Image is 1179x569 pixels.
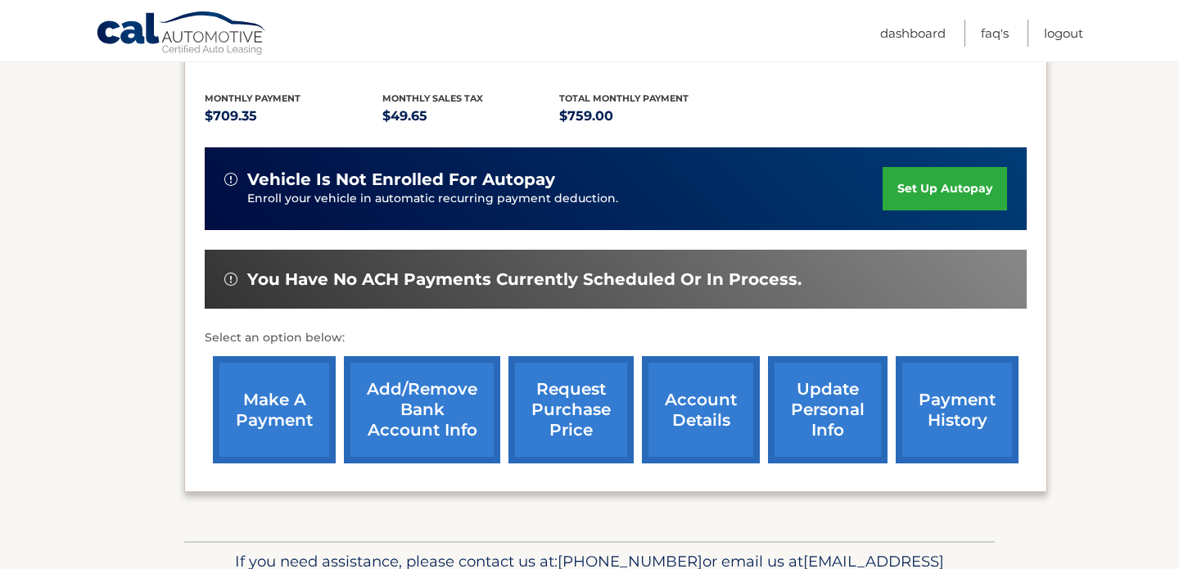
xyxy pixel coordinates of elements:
a: set up autopay [883,167,1007,210]
a: make a payment [213,356,336,463]
p: $49.65 [382,105,560,128]
p: Enroll your vehicle in automatic recurring payment deduction. [247,190,883,208]
a: request purchase price [508,356,634,463]
span: Monthly sales Tax [382,93,483,104]
a: Add/Remove bank account info [344,356,500,463]
a: account details [642,356,760,463]
span: vehicle is not enrolled for autopay [247,169,555,190]
p: $759.00 [559,105,737,128]
a: Dashboard [880,20,946,47]
img: alert-white.svg [224,173,237,186]
p: $709.35 [205,105,382,128]
a: Cal Automotive [96,11,268,58]
span: Monthly Payment [205,93,300,104]
p: Select an option below: [205,328,1027,348]
img: alert-white.svg [224,273,237,286]
a: payment history [896,356,1019,463]
a: FAQ's [981,20,1009,47]
span: You have no ACH payments currently scheduled or in process. [247,269,802,290]
a: update personal info [768,356,888,463]
a: Logout [1044,20,1083,47]
span: Total Monthly Payment [559,93,689,104]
